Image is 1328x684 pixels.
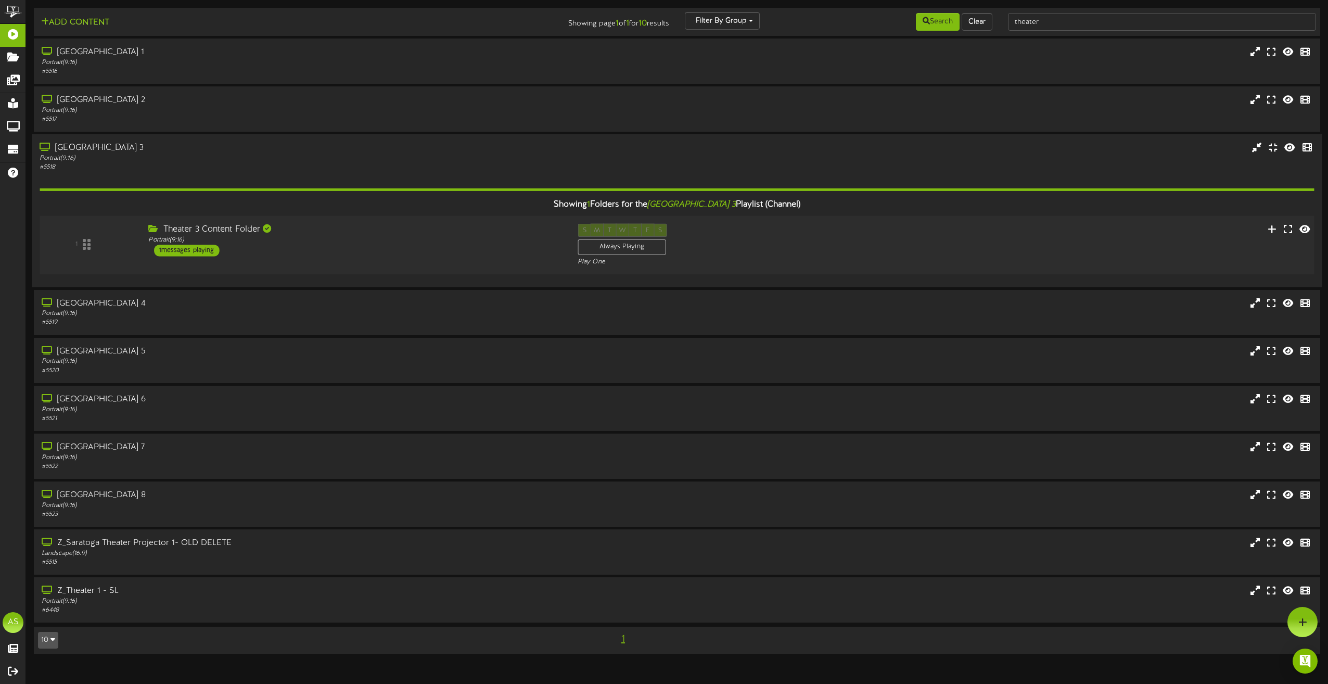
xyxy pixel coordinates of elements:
strong: 1 [626,19,629,28]
button: Search [916,13,960,31]
button: Add Content [38,16,112,29]
div: Portrait ( 9:16 ) [42,501,562,510]
div: Play One [578,258,884,267]
div: Always Playing [578,239,666,255]
div: Portrait ( 9:16 ) [42,597,562,606]
div: [GEOGRAPHIC_DATA] 6 [42,394,562,406]
div: Portrait ( 9:16 ) [42,357,562,366]
div: # 5515 [42,558,562,567]
div: # 5520 [42,366,562,375]
div: # 5519 [42,318,562,327]
div: [GEOGRAPHIC_DATA] 1 [42,46,562,58]
div: Showing page of for results [462,12,677,30]
div: # 5518 [40,163,561,172]
div: [GEOGRAPHIC_DATA] 4 [42,298,562,310]
div: Open Intercom Messenger [1293,649,1318,674]
div: [GEOGRAPHIC_DATA] 7 [42,441,562,453]
div: Portrait ( 9:16 ) [42,406,562,414]
div: Portrait ( 9:16 ) [42,309,562,318]
div: # 5521 [42,414,562,423]
div: # 5523 [42,510,562,519]
button: 10 [38,632,58,649]
div: Portrait ( 9:16 ) [148,236,561,245]
div: AS [3,612,23,633]
button: Clear [962,13,992,31]
div: Theater 3 Content Folder [148,224,561,236]
input: -- Search Playlists by Name -- [1008,13,1316,31]
div: Z_Theater 1 - SL [42,585,562,597]
div: [GEOGRAPHIC_DATA] 5 [42,346,562,358]
div: [GEOGRAPHIC_DATA] 2 [42,94,562,106]
div: Portrait ( 9:16 ) [42,58,562,67]
button: Filter By Group [685,12,760,30]
i: [GEOGRAPHIC_DATA] 3 [647,200,736,209]
div: Portrait ( 9:16 ) [40,154,561,163]
div: [GEOGRAPHIC_DATA] 8 [42,489,562,501]
span: 1 [587,200,590,209]
div: Portrait ( 9:16 ) [42,106,562,115]
div: Z_Saratoga Theater Projector 1- OLD DELETE [42,537,562,549]
strong: 10 [639,19,647,28]
div: # 5517 [42,115,562,124]
div: # 5516 [42,67,562,76]
div: Portrait ( 9:16 ) [42,453,562,462]
div: Landscape ( 16:9 ) [42,549,562,558]
div: # 6448 [42,606,562,615]
strong: 1 [616,19,619,28]
div: # 5522 [42,462,562,471]
span: 1 [619,634,628,645]
div: 1 messages playing [154,245,220,256]
div: [GEOGRAPHIC_DATA] 3 [40,142,561,154]
div: Showing Folders for the Playlist (Channel) [32,194,1322,216]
